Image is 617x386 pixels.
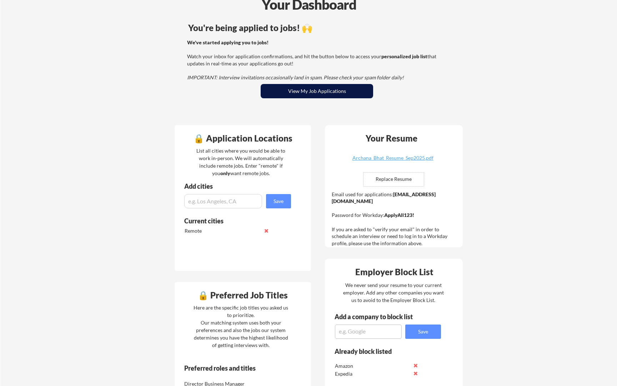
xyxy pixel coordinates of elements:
div: Your Resume [356,134,427,143]
div: You're being applied to jobs! 🙌 [188,24,446,32]
div: Watch your inbox for application confirmations, and hit the button below to access your that upda... [187,39,445,81]
strong: personalized job list [381,53,427,59]
div: 🔒 Application Locations [176,134,309,143]
div: Already block listed [335,348,431,355]
strong: ApplyAll123! [384,212,414,218]
div: 🔒 Preferred Job Titles [176,291,309,300]
button: Save [405,325,441,339]
div: List all cities where you would be able to work in-person. We will automatically include remote j... [192,147,290,177]
div: Archana_Bhat_Resume_Sep2025.pdf [350,155,435,160]
button: Save [266,194,291,208]
div: Employer Block List [328,268,461,276]
div: Remote [185,227,260,234]
div: Preferred roles and titles [184,365,281,371]
div: Amazon [335,362,410,370]
strong: only [220,170,230,176]
div: Add cities [184,183,293,189]
button: View My Job Applications [261,84,373,98]
em: IMPORTANT: Interview invitations occasionally land in spam. Please check your spam folder daily! [187,74,404,80]
input: e.g. Los Angeles, CA [184,194,262,208]
a: Archana_Bhat_Resume_Sep2025.pdf [350,155,435,167]
div: Expedia [335,370,410,377]
strong: We've started applying you to jobs! [187,39,269,45]
div: Email used for applications: Password for Workday: If you are asked to "verify your email" in ord... [332,191,458,247]
div: Add a company to block list [335,313,424,320]
div: Current cities [184,218,283,224]
div: We never send your resume to your current employer. Add any other companies you want us to avoid ... [342,281,444,304]
div: Here are the specific job titles you asked us to prioritize. Our matching system uses both your p... [192,304,290,349]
